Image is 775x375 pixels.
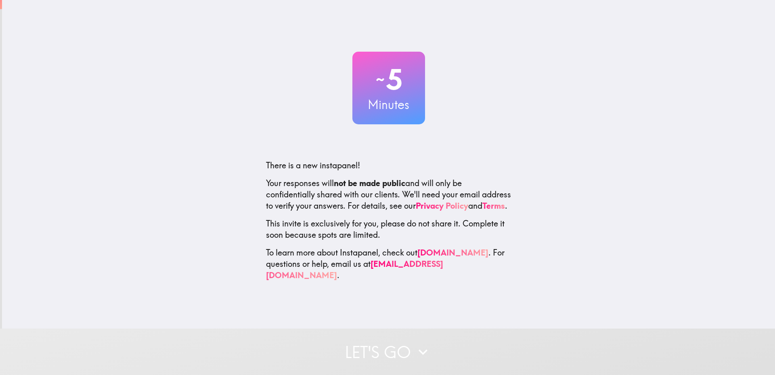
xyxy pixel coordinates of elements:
[482,201,505,211] a: Terms
[334,178,405,188] b: not be made public
[266,178,511,212] p: Your responses will and will only be confidentially shared with our clients. We'll need your emai...
[417,247,488,258] a: [DOMAIN_NAME]
[416,201,468,211] a: Privacy Policy
[352,63,425,96] h2: 5
[375,67,386,92] span: ~
[266,259,443,280] a: [EMAIL_ADDRESS][DOMAIN_NAME]
[266,247,511,281] p: To learn more about Instapanel, check out . For questions or help, email us at .
[266,160,360,170] span: There is a new instapanel!
[266,218,511,241] p: This invite is exclusively for you, please do not share it. Complete it soon because spots are li...
[352,96,425,113] h3: Minutes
